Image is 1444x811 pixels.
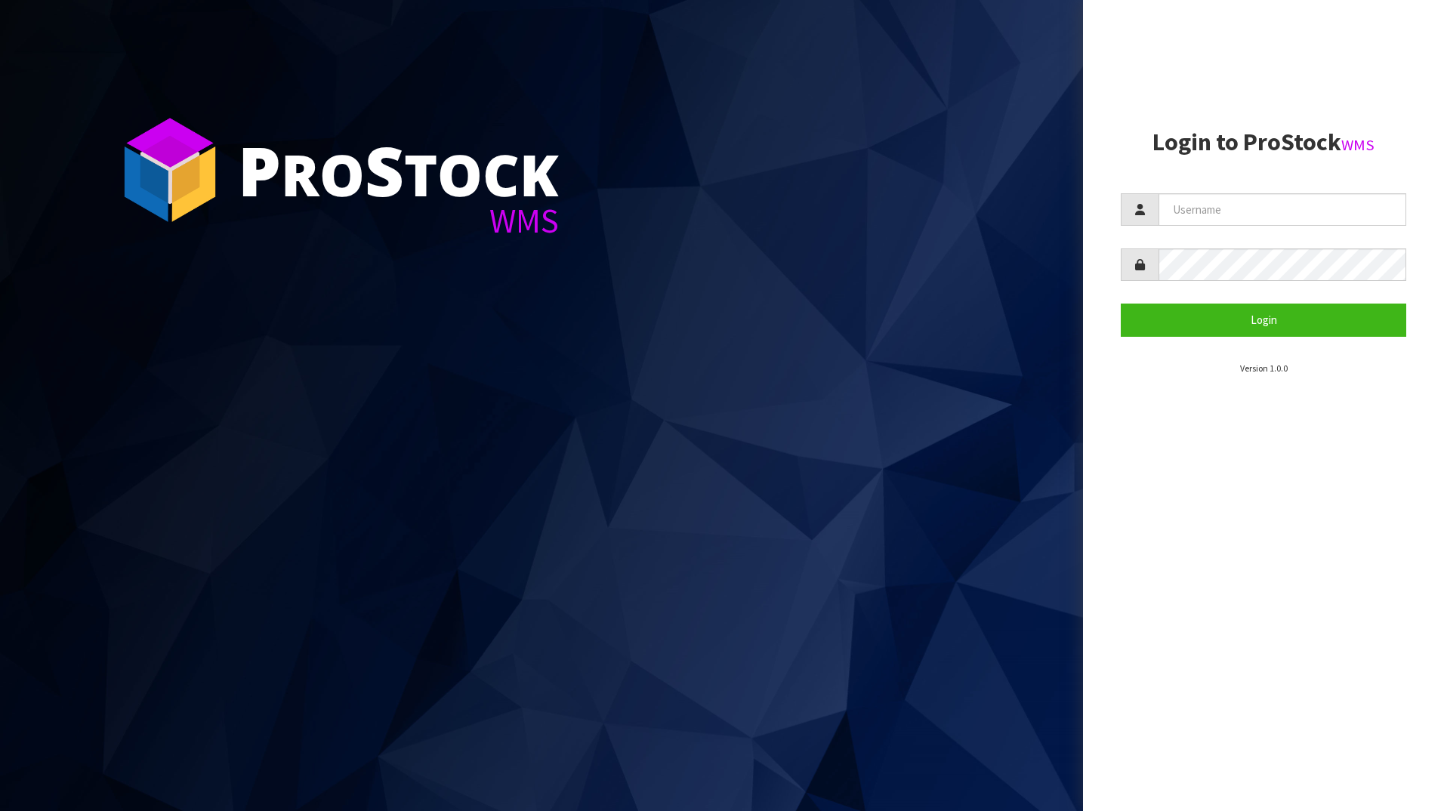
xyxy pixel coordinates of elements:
div: WMS [238,204,559,238]
span: P [238,124,281,216]
input: Username [1159,193,1406,226]
small: Version 1.0.0 [1240,362,1288,374]
div: ro tock [238,136,559,204]
small: WMS [1341,135,1375,155]
button: Login [1121,304,1406,336]
img: ProStock Cube [113,113,227,227]
h2: Login to ProStock [1121,129,1406,156]
span: S [365,124,404,216]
